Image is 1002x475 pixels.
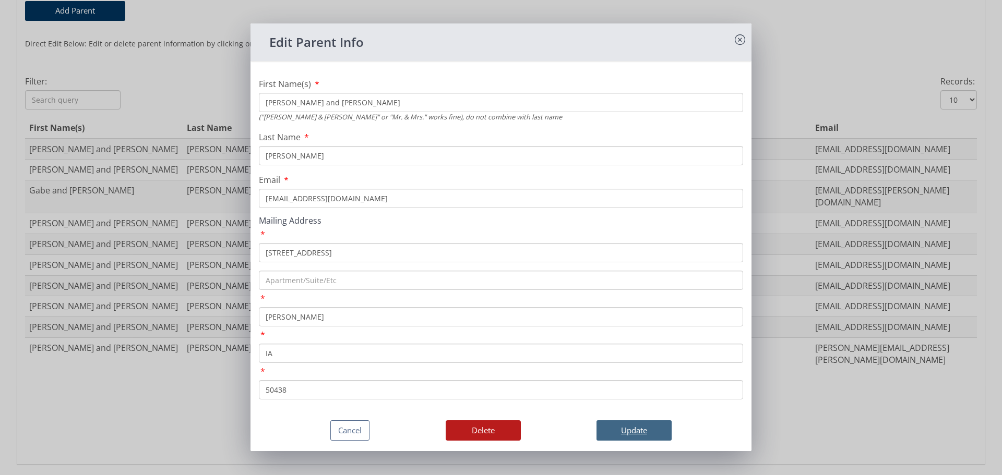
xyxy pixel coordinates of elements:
[597,420,672,441] button: Update
[259,344,743,363] input: State
[259,380,743,399] input: Zip
[259,78,311,90] span: First Name(s)
[446,420,521,441] button: Delete
[269,34,364,51] h1: Edit Parent Info
[259,307,743,326] input: City
[259,131,301,143] span: Last Name
[259,174,280,186] span: Email
[330,420,369,441] button: Cancel
[259,112,743,122] div: ("[PERSON_NAME] & [PERSON_NAME]" or "Mr. & Mrs." works fine), do not combine with last name
[259,243,743,262] input: Street
[259,271,743,290] input: Apartment/Suite/Etc
[259,216,743,226] h4: Mailing Address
